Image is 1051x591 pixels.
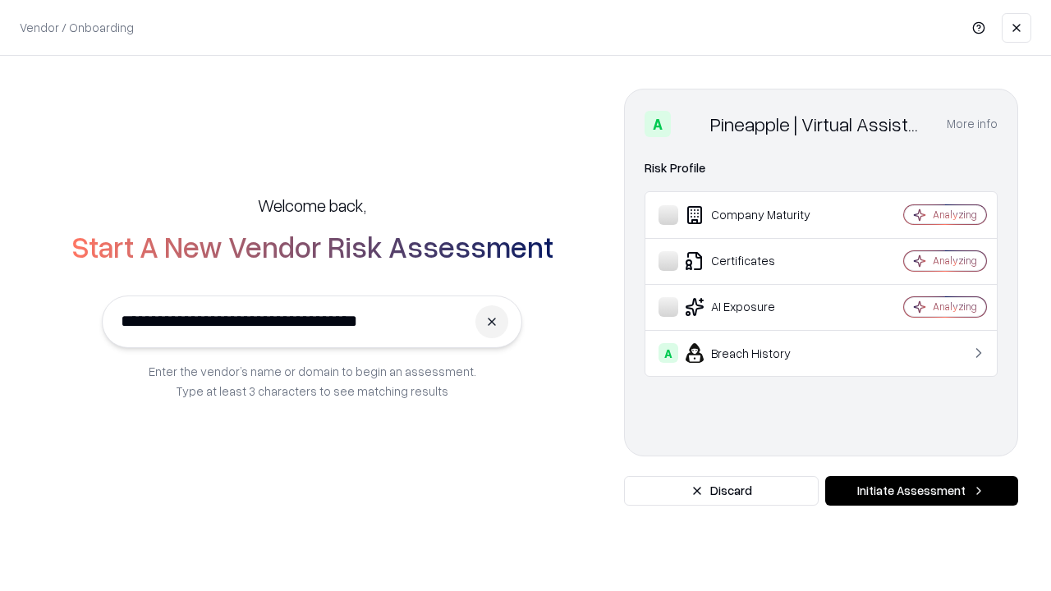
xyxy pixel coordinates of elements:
[659,251,855,271] div: Certificates
[624,476,819,506] button: Discard
[710,111,927,137] div: Pineapple | Virtual Assistant Agency
[149,361,476,401] p: Enter the vendor’s name or domain to begin an assessment. Type at least 3 characters to see match...
[677,111,704,137] img: Pineapple | Virtual Assistant Agency
[659,297,855,317] div: AI Exposure
[825,476,1018,506] button: Initiate Assessment
[933,208,977,222] div: Analyzing
[645,158,998,178] div: Risk Profile
[71,230,553,263] h2: Start A New Vendor Risk Assessment
[20,19,134,36] p: Vendor / Onboarding
[645,111,671,137] div: A
[258,194,366,217] h5: Welcome back,
[659,343,678,363] div: A
[947,109,998,139] button: More info
[933,300,977,314] div: Analyzing
[659,205,855,225] div: Company Maturity
[659,343,855,363] div: Breach History
[933,254,977,268] div: Analyzing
